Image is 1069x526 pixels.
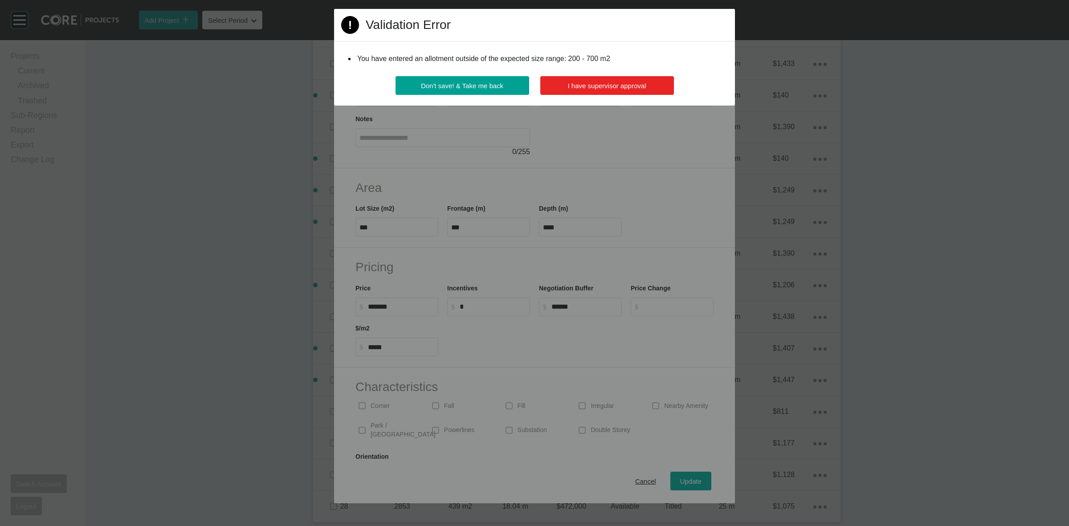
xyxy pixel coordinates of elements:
span: Don't save! & Take me back [421,82,503,90]
span: I have supervisor approval [568,82,646,90]
button: I have supervisor approval [540,76,674,95]
button: Don't save! & Take me back [396,76,529,95]
h2: Validation Error [366,16,451,33]
div: You have entered an allotment outside of the expected size range: 200 - 700 m2 [355,52,714,65]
